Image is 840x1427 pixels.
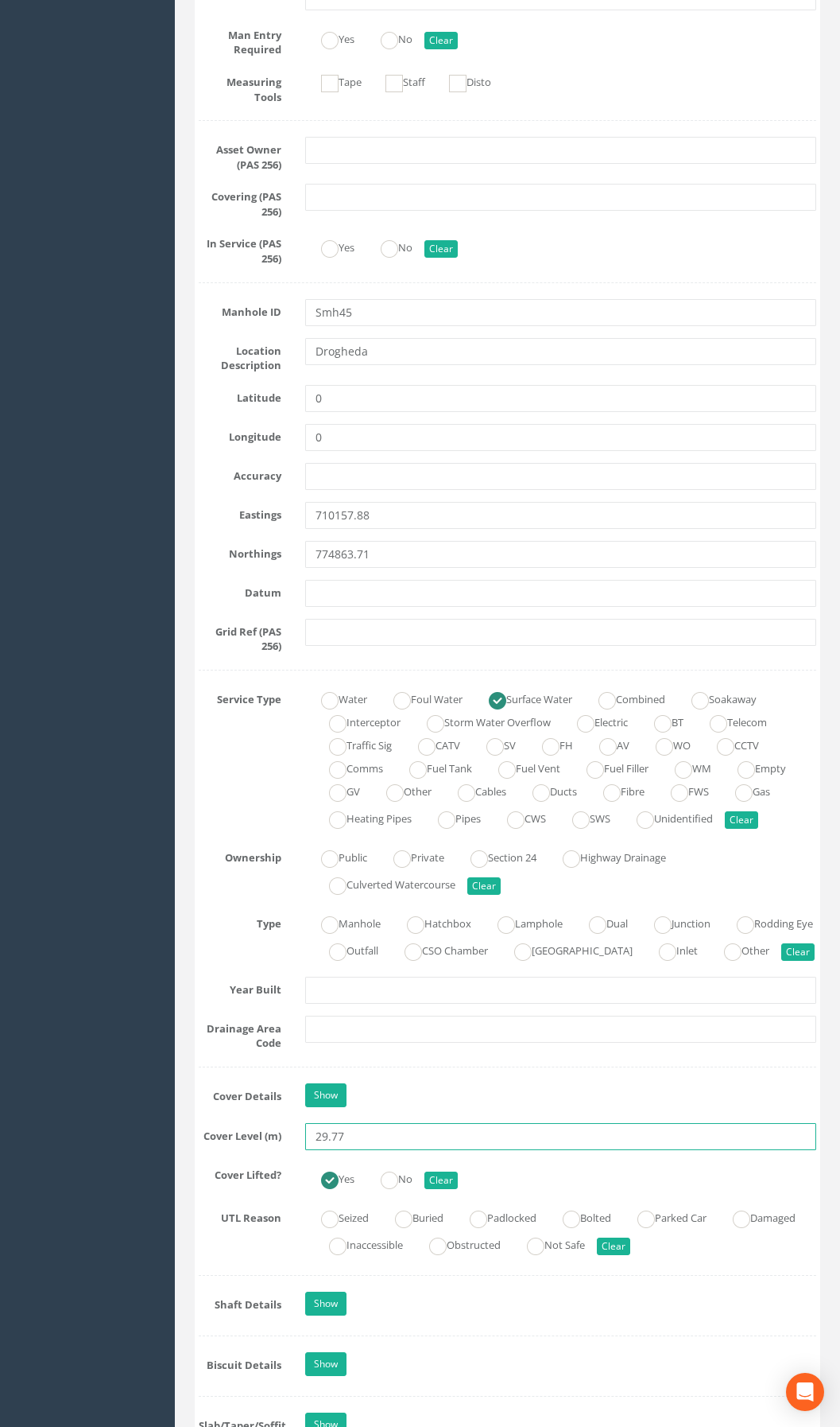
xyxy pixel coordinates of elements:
label: Interceptor [313,710,401,733]
label: Damaged [717,1205,795,1228]
label: Fibre [587,779,645,802]
label: Inaccessible [313,1232,403,1255]
label: Combined [583,686,665,710]
label: Hatchbox [391,911,471,934]
label: Inlet [643,938,698,961]
label: Fuel Filler [571,756,648,779]
label: Heating Pipes [313,806,412,829]
a: Show [305,1352,346,1376]
label: Datum [187,580,293,601]
label: BT [638,710,683,733]
label: Seized [305,1205,369,1228]
label: CATV [402,733,460,756]
label: Lamphole [482,911,563,934]
button: Clear [597,1238,630,1255]
label: Location Description [187,338,293,373]
label: UTL Reason [187,1205,293,1226]
label: Comms [313,756,383,779]
label: Rodding Eye [721,911,813,934]
label: Biscuit Details [187,1352,293,1373]
label: Type [187,911,293,931]
label: AV [583,733,629,756]
label: Buried [379,1205,443,1228]
label: Junction [638,911,710,934]
label: Manhole ID [187,299,293,320]
label: No [365,1166,412,1189]
label: CSO Chamber [389,938,488,961]
label: Cover Details [187,1083,293,1104]
label: Surface Water [473,686,572,710]
label: No [365,26,412,49]
label: Bolted [547,1205,611,1228]
label: Yes [305,235,354,258]
button: Clear [725,811,758,829]
label: Northings [187,541,293,562]
label: SWS [556,806,610,829]
label: Measuring Tools [187,69,293,104]
label: Pipes [422,806,481,829]
a: Show [305,1083,346,1107]
label: Ducts [517,779,577,802]
button: Clear [424,32,458,49]
label: Man Entry Required [187,22,293,57]
label: Asset Owner (PAS 256) [187,137,293,172]
label: Ownership [187,845,293,865]
label: Public [305,845,367,868]
label: FWS [655,779,709,802]
button: Clear [424,240,458,258]
label: CCTV [701,733,759,756]
label: Longitude [187,424,293,445]
label: Year Built [187,977,293,997]
button: Clear [781,943,815,961]
label: Disto [433,69,491,92]
label: Drainage Area Code [187,1016,293,1051]
label: Other [708,938,769,961]
label: WM [659,756,711,779]
label: Latitude [187,385,293,406]
label: Fuel Vent [482,756,560,779]
label: Eastings [187,502,293,523]
label: Unidentified [621,806,713,829]
label: Culverted Watercourse [313,872,455,895]
label: Soakaway [675,686,757,710]
label: Empty [722,756,786,779]
label: Fuel Tank [393,756,472,779]
label: Covering (PAS 256) [187,184,293,219]
label: Tape [305,69,362,92]
label: Outfall [313,938,378,961]
label: Traffic Sig [313,733,392,756]
label: Section 24 [455,845,536,868]
label: Service Type [187,686,293,707]
label: Accuracy [187,463,293,484]
label: Grid Ref (PAS 256) [187,619,293,654]
label: Parked Car [621,1205,706,1228]
label: Foul Water [377,686,463,710]
label: Highway Drainage [547,845,666,868]
label: Electric [561,710,628,733]
label: Manhole [305,911,381,934]
label: SV [470,733,516,756]
label: Obstructed [413,1232,501,1255]
label: Telecom [694,710,767,733]
button: Clear [467,877,501,895]
label: Private [377,845,444,868]
button: Clear [424,1172,458,1189]
label: Cover Lifted? [187,1162,293,1183]
label: Cover Level (m) [187,1123,293,1144]
label: Dual [573,911,628,934]
label: No [365,235,412,258]
div: Open Intercom Messenger [786,1373,824,1411]
label: Other [370,779,432,802]
label: In Service (PAS 256) [187,231,293,266]
label: FH [526,733,573,756]
label: Storm Water Overflow [411,710,551,733]
label: Cables [442,779,506,802]
label: Not Safe [511,1232,585,1255]
label: GV [313,779,360,802]
label: Yes [305,26,354,49]
label: Staff [370,69,425,92]
label: Gas [719,779,770,802]
label: Shaft Details [187,1292,293,1312]
label: [GEOGRAPHIC_DATA] [498,938,633,961]
label: Padlocked [454,1205,536,1228]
